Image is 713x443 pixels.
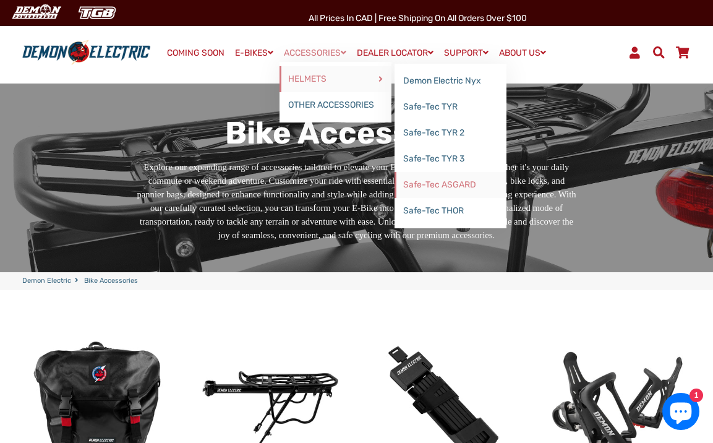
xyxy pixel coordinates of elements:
[395,172,506,198] a: Safe-Tec ASGARD
[19,40,154,66] img: Demon Electric logo
[395,68,506,94] a: Demon Electric Nyx
[280,92,391,118] a: OTHER ACCESSORIES
[280,66,391,92] a: HELMETS
[395,146,506,172] a: Safe-Tec TYR 3
[352,44,438,62] a: DEALER LOCATOR
[137,162,576,240] span: Explore our expanding range of accessories tailored to elevate your E-Bike or bicycle journey, wh...
[395,198,506,224] a: Safe-Tec THOR
[395,94,506,120] a: Safe-Tec TYR
[72,2,122,23] img: TGB Canada
[280,44,351,62] a: ACCESSORIES
[495,44,550,62] a: ABOUT US
[84,276,138,286] span: Bike Accessories
[231,44,278,62] a: E-BIKES
[22,276,71,286] a: Demon Electric
[163,45,229,62] a: COMING SOON
[440,44,493,62] a: SUPPORT
[659,393,703,433] inbox-online-store-chat: Shopify online store chat
[135,114,578,152] h1: Bike Accessories
[395,120,506,146] a: Safe-Tec TYR 2
[309,13,527,24] span: All Prices in CAD | Free shipping on all orders over $100
[6,2,66,23] img: Demon Electric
